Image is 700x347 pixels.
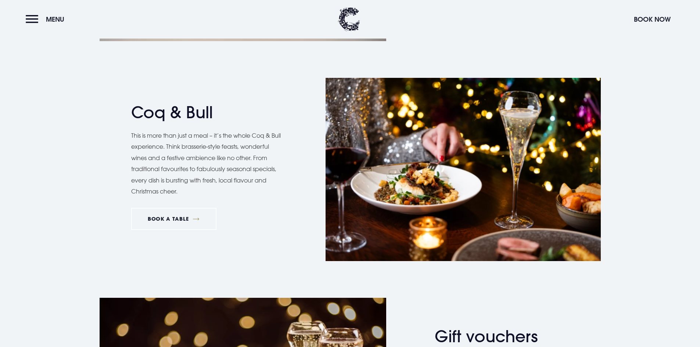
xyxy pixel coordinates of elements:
p: This is more than just a meal – it’s the whole Coq & Bull experience. Think brasserie-style feast... [131,130,282,197]
img: Clandeboye Lodge [338,7,360,31]
button: Book Now [630,11,674,27]
h2: Gift vouchers [435,327,578,346]
button: Menu [26,11,68,27]
img: Christmas-Coq-Bull-Dish.jpg [326,78,601,261]
span: Menu [46,15,64,24]
a: BOOK A TABLE [131,208,216,230]
h2: Coq & Bull [131,103,274,122]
